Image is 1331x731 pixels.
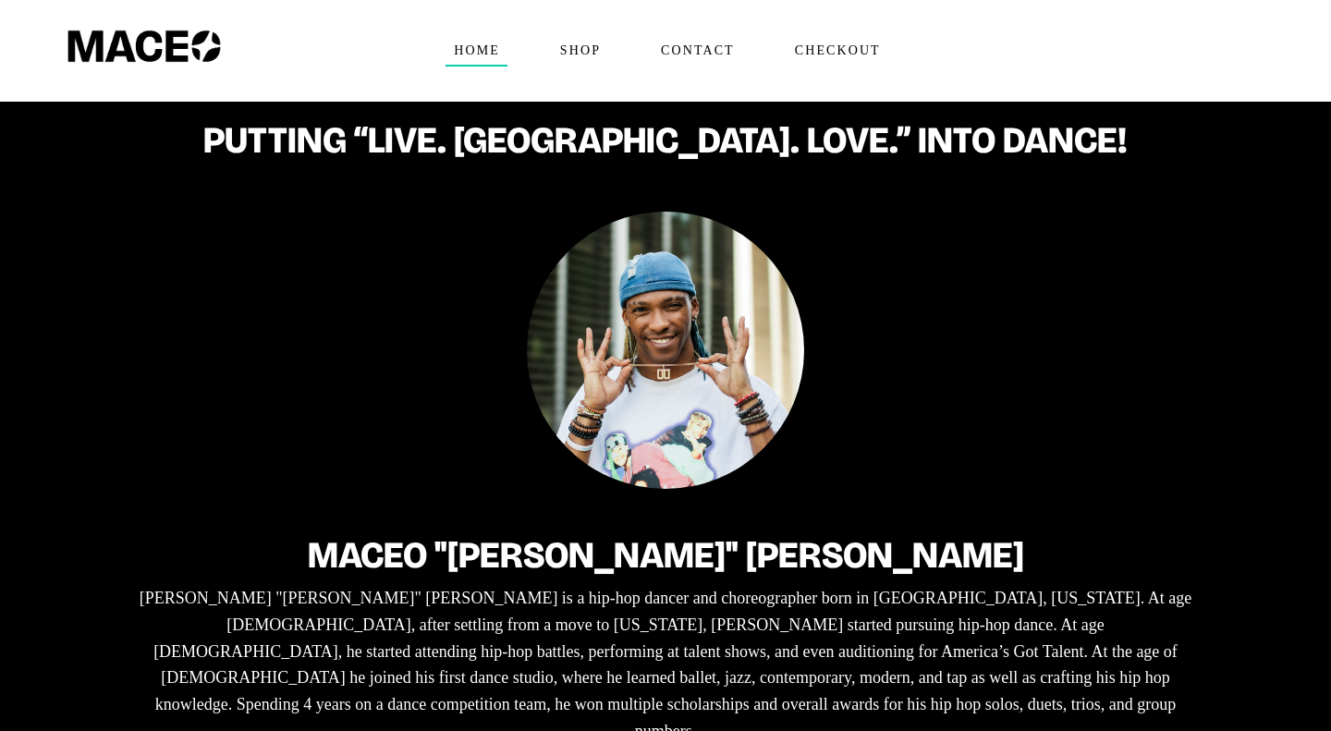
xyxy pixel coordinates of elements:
[134,535,1197,576] h2: Maceo "[PERSON_NAME]" [PERSON_NAME]
[446,36,507,66] span: Home
[787,36,888,66] span: Checkout
[552,36,608,66] span: Shop
[527,212,804,489] img: Maceo Harrison
[653,36,742,66] span: Contact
